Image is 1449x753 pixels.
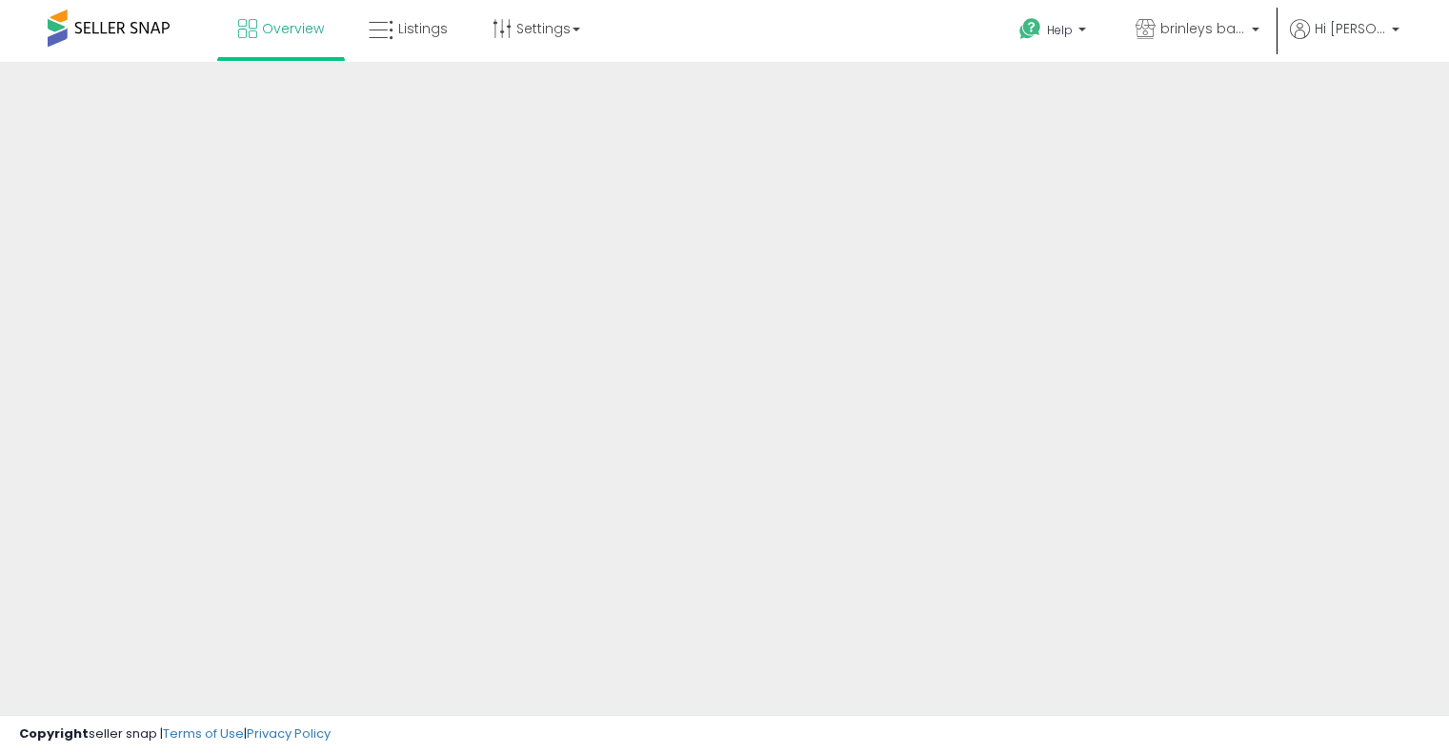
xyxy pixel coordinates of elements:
[163,724,244,743] a: Terms of Use
[262,19,324,38] span: Overview
[19,725,331,743] div: seller snap | |
[398,19,448,38] span: Listings
[1315,19,1386,38] span: Hi [PERSON_NAME]
[247,724,331,743] a: Privacy Policy
[1160,19,1246,38] span: brinleys bargains
[1004,3,1105,62] a: Help
[1018,17,1042,41] i: Get Help
[1047,22,1073,38] span: Help
[1290,19,1399,62] a: Hi [PERSON_NAME]
[19,724,89,743] strong: Copyright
